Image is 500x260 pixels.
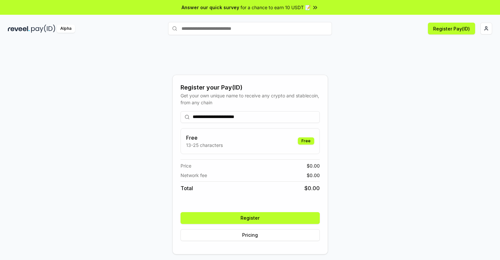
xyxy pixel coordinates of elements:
[186,134,223,142] h3: Free
[181,172,207,179] span: Network fee
[186,142,223,149] p: 13-25 characters
[307,162,320,169] span: $ 0.00
[428,23,475,34] button: Register Pay(ID)
[181,184,193,192] span: Total
[298,137,314,145] div: Free
[240,4,311,11] span: for a chance to earn 10 USDT 📝
[307,172,320,179] span: $ 0.00
[182,4,239,11] span: Answer our quick survey
[181,92,320,106] div: Get your own unique name to receive any crypto and stablecoin, from any chain
[181,229,320,241] button: Pricing
[31,25,55,33] img: pay_id
[8,25,30,33] img: reveel_dark
[181,83,320,92] div: Register your Pay(ID)
[57,25,75,33] div: Alpha
[181,212,320,224] button: Register
[304,184,320,192] span: $ 0.00
[181,162,191,169] span: Price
